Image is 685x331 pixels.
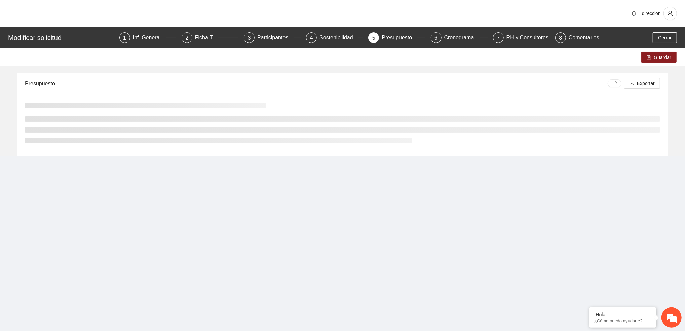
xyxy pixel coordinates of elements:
[569,32,599,43] div: Comentarios
[244,32,301,43] div: 3Participantes
[653,32,677,43] button: Cerrar
[444,32,480,43] div: Cronograma
[658,34,672,41] span: Cerrar
[372,35,375,41] span: 5
[319,32,358,43] div: Sostenibilidad
[664,10,677,16] span: user
[637,80,655,87] span: Exportar
[182,32,238,43] div: 2Ficha T
[555,32,599,43] div: 8Comentarios
[434,35,437,41] span: 6
[641,52,677,63] button: saveGuardar
[306,32,363,43] div: 4Sostenibilidad
[110,3,126,20] div: Minimizar ventana de chat en vivo
[123,35,126,41] span: 1
[25,74,608,93] div: Presupuesto
[35,34,113,43] div: Chatee con nosotros ahora
[368,32,425,43] div: 5Presupuesto
[663,7,677,20] button: user
[559,35,562,41] span: 8
[382,32,417,43] div: Presupuesto
[248,35,251,41] span: 3
[594,318,651,323] p: ¿Cómo puedo ayudarte?
[612,81,617,86] span: loading
[119,32,176,43] div: 1Inf. General
[133,32,166,43] div: Inf. General
[3,184,128,207] textarea: Escriba su mensaje y pulse “Intro”
[594,312,651,317] div: ¡Hola!
[624,78,660,89] button: downloadExportar
[642,11,661,16] span: direccion
[185,35,188,41] span: 2
[629,8,639,19] button: bell
[493,32,550,43] div: 7RH y Consultores
[257,32,294,43] div: Participantes
[629,11,639,16] span: bell
[506,32,554,43] div: RH y Consultores
[647,55,651,60] span: save
[310,35,313,41] span: 4
[654,53,671,61] span: Guardar
[8,32,115,43] div: Modificar solicitud
[630,81,634,86] span: download
[39,90,93,158] span: Estamos en línea.
[195,32,218,43] div: Ficha T
[431,32,488,43] div: 6Cronograma
[497,35,500,41] span: 7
